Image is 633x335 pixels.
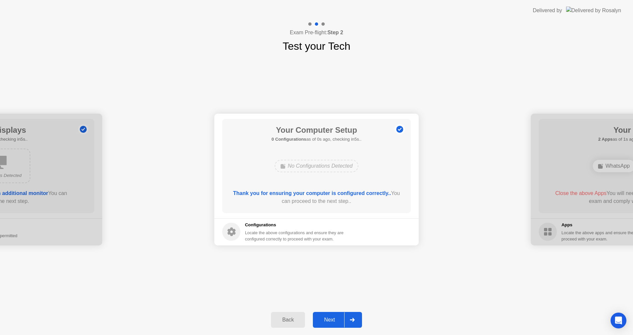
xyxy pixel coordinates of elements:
b: Step 2 [327,30,343,35]
div: Locate the above configurations and ensure they are configured correctly to proceed with your exam. [245,230,345,242]
button: Back [271,312,305,328]
button: Next [313,312,362,328]
h5: Configurations [245,222,345,228]
div: Delivered by [533,7,562,14]
img: Delivered by Rosalyn [566,7,621,14]
h1: Your Computer Setup [272,124,362,136]
div: Open Intercom Messenger [611,313,626,328]
div: You can proceed to the next step.. [232,189,402,205]
div: Back [273,317,303,323]
div: No Configurations Detected [275,160,359,172]
h5: as of 0s ago, checking in5s.. [272,136,362,143]
h1: Test your Tech [283,38,350,54]
div: Next [315,317,344,323]
b: Thank you for ensuring your computer is configured correctly.. [233,190,391,196]
b: 0 Configurations [272,137,306,142]
h4: Exam Pre-flight: [290,29,343,37]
